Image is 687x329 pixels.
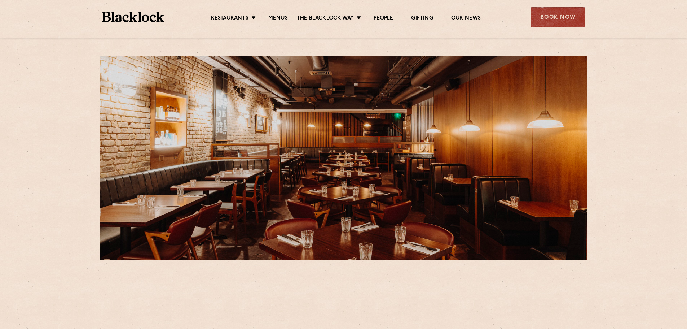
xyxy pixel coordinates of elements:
[374,15,393,23] a: People
[531,7,585,27] div: Book Now
[102,12,164,22] img: BL_Textured_Logo-footer-cropped.svg
[451,15,481,23] a: Our News
[411,15,433,23] a: Gifting
[297,15,354,23] a: The Blacklock Way
[211,15,248,23] a: Restaurants
[268,15,288,23] a: Menus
